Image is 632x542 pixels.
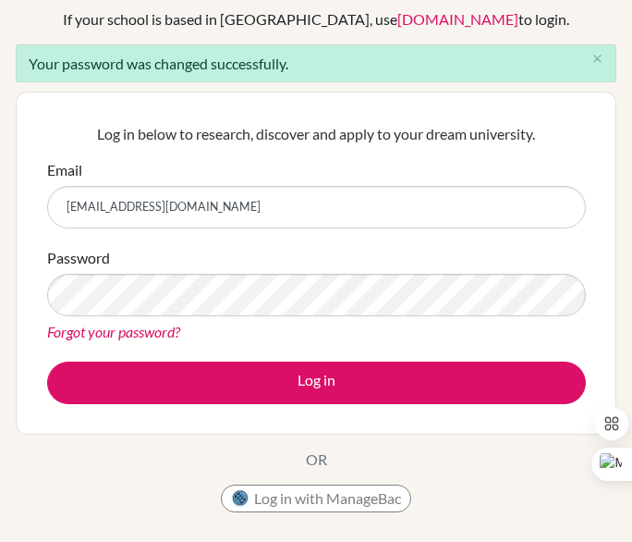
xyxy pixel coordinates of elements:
[16,44,616,82] div: Your password was changed successfully.
[47,362,586,404] button: Log in
[578,45,615,73] button: Close
[47,323,180,340] a: Forgot your password?
[590,52,604,66] i: close
[63,8,569,31] div: If your school is based in [GEOGRAPHIC_DATA], use to login.
[306,449,327,471] p: OR
[47,159,82,181] label: Email
[397,10,518,28] a: [DOMAIN_NAME]
[47,123,586,145] p: Log in below to research, discover and apply to your dream university.
[221,485,411,512] button: Log in with ManageBac
[47,247,110,269] label: Password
